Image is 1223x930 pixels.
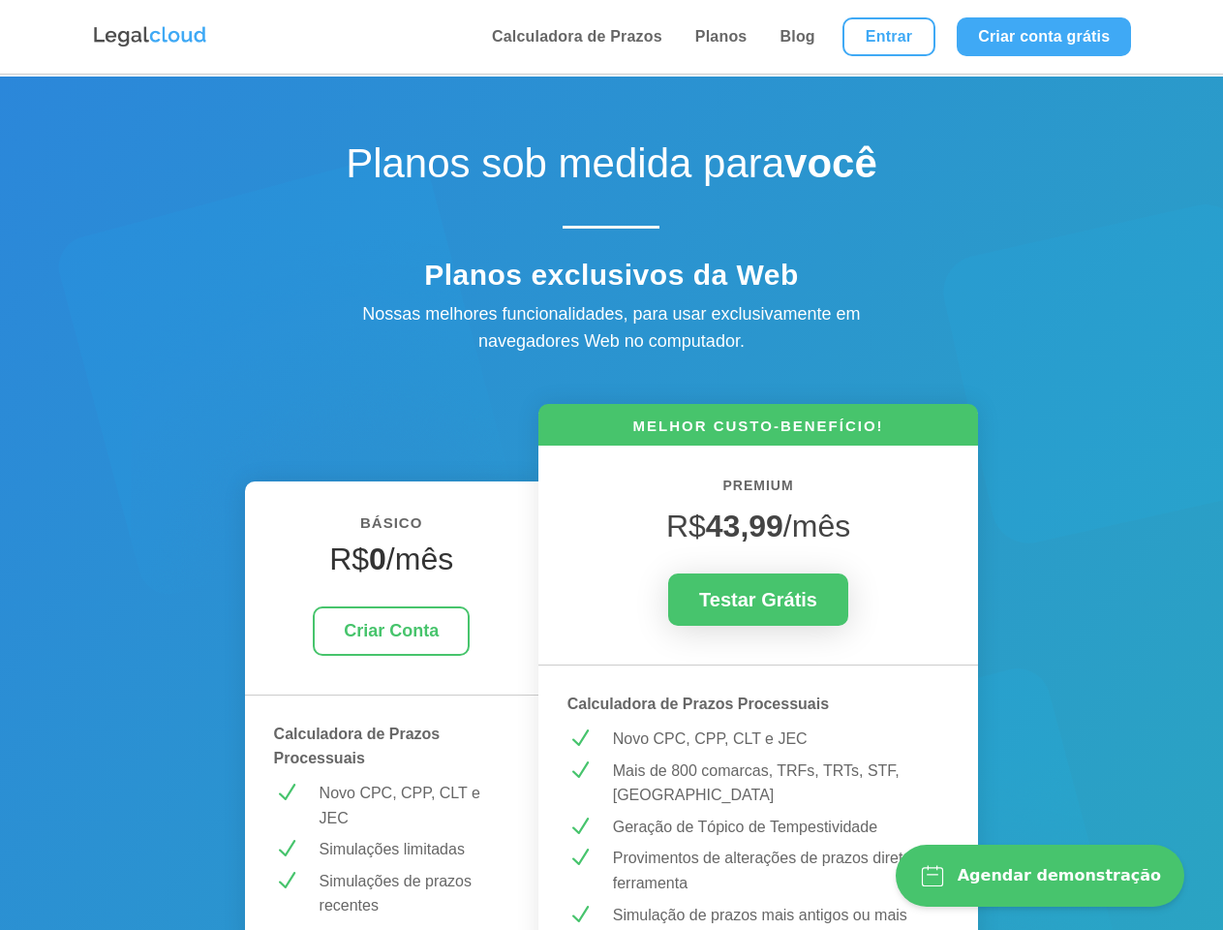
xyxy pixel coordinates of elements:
a: Entrar [842,17,935,56]
img: Logo da Legalcloud [92,24,208,49]
p: Simulações de prazos recentes [320,869,509,918]
span: N [274,837,298,861]
h6: PREMIUM [567,475,950,508]
strong: Calculadora de Prazos Processuais [274,726,441,767]
span: N [274,869,298,893]
span: R$ /mês [666,509,850,543]
strong: Calculadora de Prazos Processuais [567,696,829,712]
strong: 43,99 [706,509,783,543]
a: Criar Conta [313,606,470,656]
p: Novo CPC, CPP, CLT e JEC [613,727,950,752]
span: N [274,781,298,805]
p: Simulações limitadas [320,837,509,862]
p: Mais de 800 comarcas, TRFs, TRTs, STF, [GEOGRAPHIC_DATA] [613,759,950,808]
h6: MELHOR CUSTO-BENEFÍCIO! [538,416,979,446]
p: Novo CPC, CPP, CLT e JEC [320,781,509,830]
span: N [567,727,592,751]
span: N [567,903,592,927]
div: Nossas melhores funcionalidades, para usar exclusivamente em navegadores Web no computador. [321,300,902,356]
h4: Planos exclusivos da Web [272,258,950,302]
strong: você [784,140,877,186]
span: N [567,815,592,839]
a: Testar Grátis [668,573,848,626]
span: N [567,759,592,783]
h1: Planos sob medida para [272,139,950,198]
strong: 0 [369,542,386,576]
p: Provimentos de alterações de prazos direto da ferramenta [613,846,950,895]
a: Criar conta grátis [957,17,1131,56]
span: N [567,846,592,870]
h6: BÁSICO [274,511,509,545]
h4: R$ /mês [274,541,509,587]
p: Geração de Tópico de Tempestividade [613,815,950,840]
